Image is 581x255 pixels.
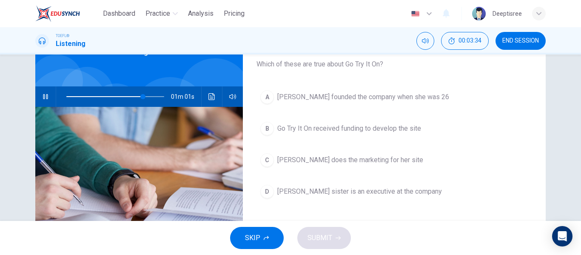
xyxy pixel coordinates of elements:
[256,181,532,202] button: D[PERSON_NAME] sister is an executive at the company
[459,37,481,44] span: 00:03:34
[142,6,181,21] button: Practice
[552,226,572,246] div: Open Intercom Messenger
[256,86,532,108] button: A[PERSON_NAME] founded the company when she was 26
[277,123,421,134] span: Go Try It On received funding to develop the site
[56,39,85,49] h1: Listening
[256,118,532,139] button: BGo Try It On received funding to develop the site
[230,227,284,249] button: SKIP
[416,32,434,50] div: Mute
[100,6,139,21] button: Dashboard
[256,59,532,69] span: Which of these are true about Go Try It On?
[502,37,539,44] span: END SESSION
[277,155,423,165] span: [PERSON_NAME] does the marketing for her site
[188,9,214,19] span: Analysis
[472,7,486,20] img: Profile picture
[496,32,546,50] button: END SESSION
[410,11,421,17] img: en
[35,5,80,22] img: EduSynch logo
[260,90,274,104] div: A
[260,185,274,198] div: D
[56,33,69,39] span: TOEFL®
[171,86,201,107] span: 01m 01s
[493,9,522,19] div: Deeptisree
[277,92,449,102] span: [PERSON_NAME] founded the company when she was 26
[260,122,274,135] div: B
[224,9,245,19] span: Pricing
[260,153,274,167] div: C
[205,86,219,107] button: Click to see the audio transcription
[256,149,532,171] button: C[PERSON_NAME] does the marketing for her site
[35,5,100,22] a: EduSynch logo
[103,9,135,19] span: Dashboard
[185,6,217,21] button: Analysis
[441,32,489,50] button: 00:03:34
[441,32,489,50] div: Hide
[145,9,170,19] span: Practice
[220,6,248,21] button: Pricing
[245,232,260,244] span: SKIP
[277,186,442,197] span: [PERSON_NAME] sister is an executive at the company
